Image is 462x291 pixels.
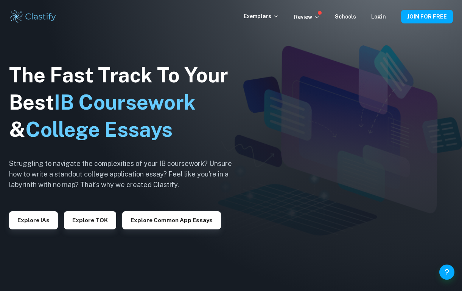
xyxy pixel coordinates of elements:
[64,211,116,229] button: Explore TOK
[54,90,196,114] span: IB Coursework
[335,14,356,20] a: Schools
[244,12,279,20] p: Exemplars
[9,158,244,190] h6: Struggling to navigate the complexities of your IB coursework? Unsure how to write a standout col...
[9,216,58,223] a: Explore IAs
[9,62,244,143] h1: The Fast Track To Your Best &
[25,118,173,141] span: College Essays
[9,211,58,229] button: Explore IAs
[64,216,116,223] a: Explore TOK
[371,14,386,20] a: Login
[122,211,221,229] button: Explore Common App essays
[9,9,57,24] img: Clastify logo
[294,13,320,21] p: Review
[401,10,453,23] button: JOIN FOR FREE
[122,216,221,223] a: Explore Common App essays
[439,265,454,280] button: Help and Feedback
